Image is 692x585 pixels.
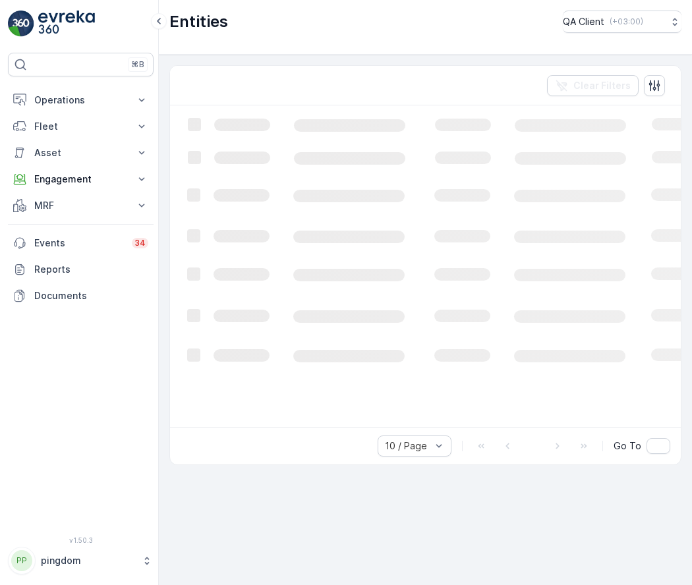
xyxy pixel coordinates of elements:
a: Reports [8,256,154,283]
span: v 1.50.3 [8,536,154,544]
a: Documents [8,283,154,309]
p: QA Client [563,15,604,28]
div: PP [11,550,32,571]
button: Engagement [8,166,154,192]
p: Clear Filters [573,79,631,92]
p: Asset [34,146,127,159]
p: Fleet [34,120,127,133]
span: Go To [614,439,641,453]
p: Operations [34,94,127,107]
p: Events [34,237,124,250]
p: Reports [34,263,148,276]
button: Fleet [8,113,154,140]
img: logo_light-DOdMpM7g.png [38,11,95,37]
button: Operations [8,87,154,113]
p: 34 [134,238,146,248]
p: Documents [34,289,148,302]
button: Asset [8,140,154,166]
button: MRF [8,192,154,219]
button: PPpingdom [8,547,154,574]
button: Clear Filters [547,75,639,96]
p: ⌘B [131,59,144,70]
button: QA Client(+03:00) [563,11,681,33]
p: Entities [169,11,228,32]
p: Engagement [34,173,127,186]
p: ( +03:00 ) [610,16,643,27]
img: logo [8,11,34,37]
p: MRF [34,199,127,212]
p: pingdom [41,554,135,567]
a: Events34 [8,230,154,256]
